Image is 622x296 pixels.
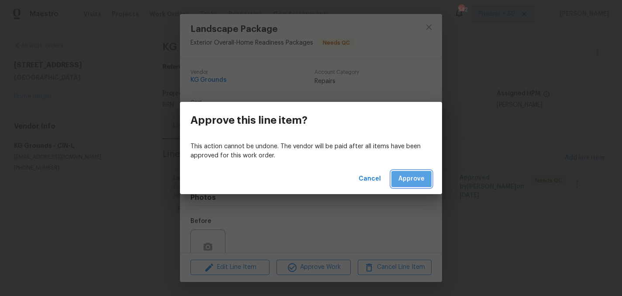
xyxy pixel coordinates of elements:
p: This action cannot be undone. The vendor will be paid after all items have been approved for this... [190,142,432,160]
span: Approve [398,174,425,185]
span: Cancel [359,174,381,185]
h3: Approve this line item? [190,114,308,126]
button: Approve [391,171,432,187]
button: Cancel [355,171,384,187]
